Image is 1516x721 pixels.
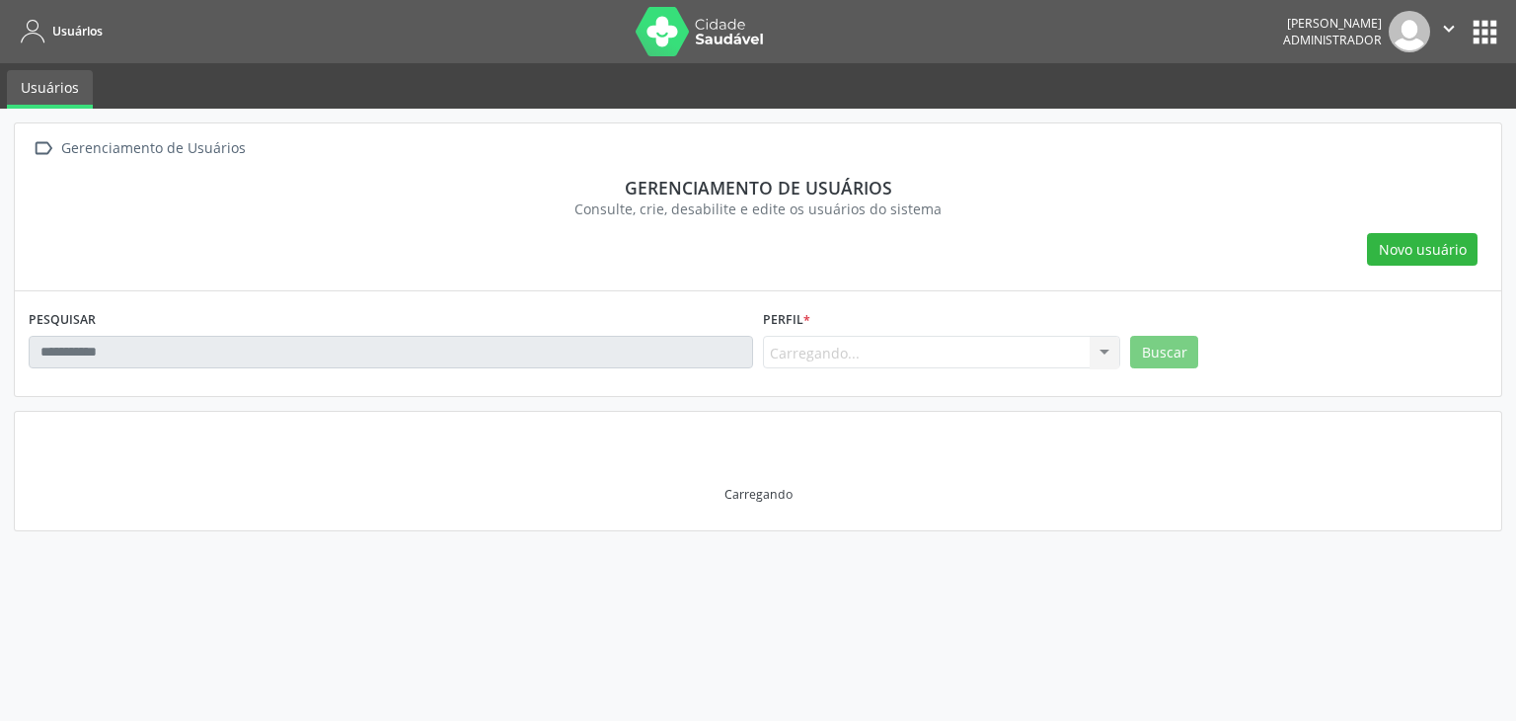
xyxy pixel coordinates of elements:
button: apps [1468,15,1502,49]
button: Novo usuário [1367,233,1478,267]
div: Gerenciamento de usuários [42,177,1474,199]
span: Administrador [1283,32,1382,48]
span: Usuários [52,23,103,40]
label: Perfil [763,305,810,336]
div: Gerenciamento de Usuários [57,134,249,163]
img: img [1389,11,1430,52]
i:  [29,134,57,163]
i:  [1438,18,1460,40]
button: Buscar [1130,336,1198,369]
a: Usuários [7,70,93,109]
div: Consulte, crie, desabilite e edite os usuários do sistema [42,199,1474,219]
a: Usuários [14,15,103,47]
a:  Gerenciamento de Usuários [29,134,249,163]
label: PESQUISAR [29,305,96,336]
div: [PERSON_NAME] [1283,15,1382,32]
button:  [1430,11,1468,52]
span: Novo usuário [1379,239,1467,260]
div: Carregando [724,486,793,503]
